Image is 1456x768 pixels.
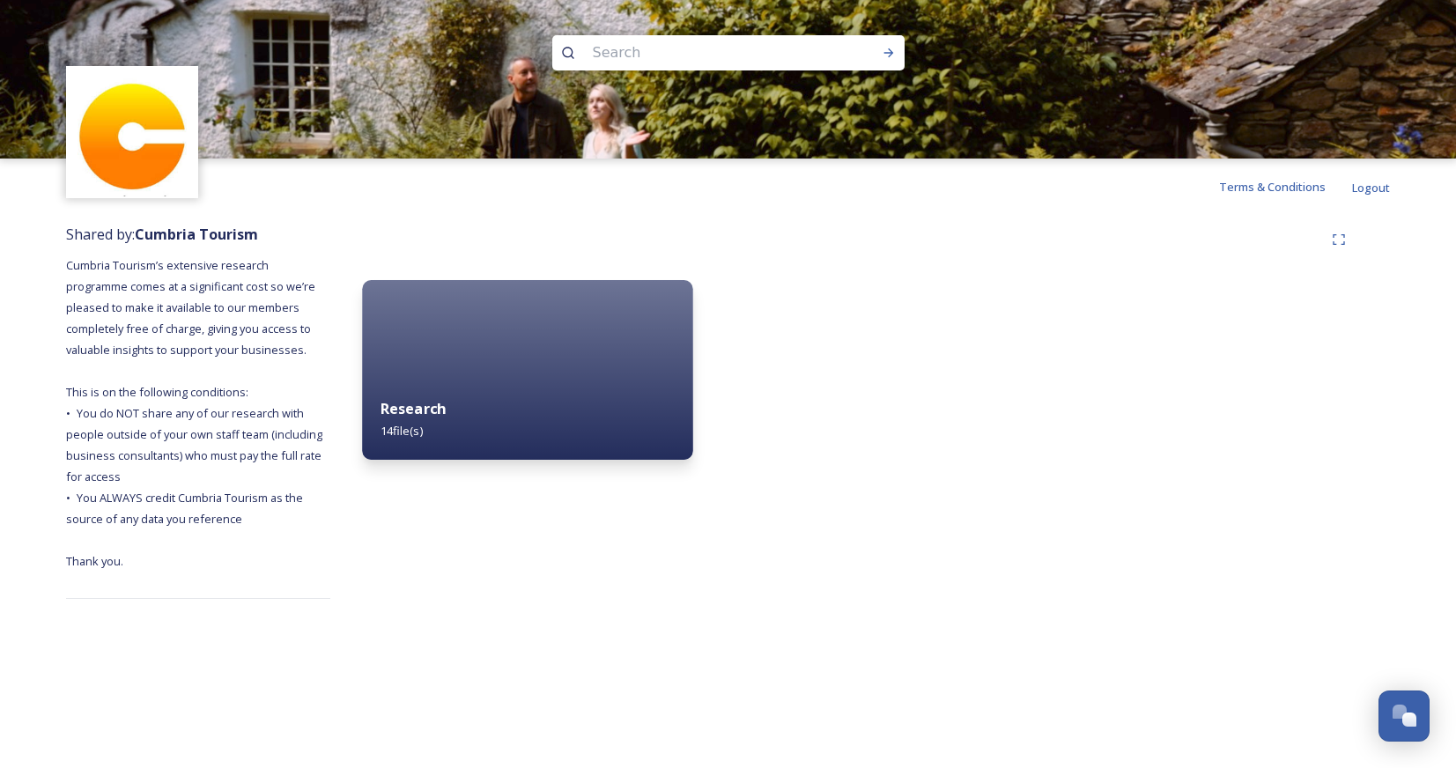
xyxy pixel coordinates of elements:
[135,225,258,244] strong: Cumbria Tourism
[1219,179,1326,195] span: Terms & Conditions
[66,257,325,569] span: Cumbria Tourism’s extensive research programme comes at a significant cost so we’re pleased to ma...
[66,225,258,244] span: Shared by:
[381,423,423,439] span: 14 file(s)
[381,399,446,418] strong: Research
[69,69,196,196] img: images.jpg
[1378,690,1430,742] button: Open Chat
[584,33,825,72] input: Search
[1352,180,1390,196] span: Logout
[1219,176,1352,197] a: Terms & Conditions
